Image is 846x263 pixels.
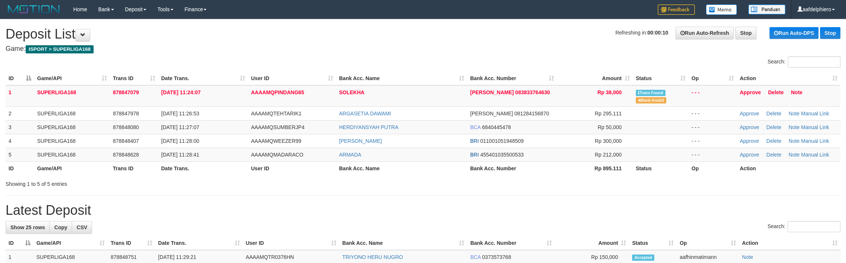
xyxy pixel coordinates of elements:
th: Date Trans. [158,161,248,175]
span: AAAAMQWEEZER99 [251,138,301,144]
th: Rp 895.111 [557,161,633,175]
img: Button%20Memo.svg [706,4,737,15]
td: SUPERLIGA168 [34,148,110,161]
a: HERDIYANSYAH PUTRA [339,124,398,130]
a: Note [789,152,800,158]
img: panduan.png [748,4,785,14]
strong: 00:00:10 [647,30,668,36]
span: Rp 295,111 [595,111,622,116]
td: - - - [689,120,737,134]
a: Delete [767,111,781,116]
th: Bank Acc. Name: activate to sort column ascending [339,236,468,250]
a: Manual Link [801,152,829,158]
span: BRI [470,138,479,144]
th: Game/API [34,161,110,175]
td: - - - [689,85,737,107]
th: Action: activate to sort column ascending [739,236,840,250]
span: Copy 083833764630 to clipboard [515,89,550,95]
td: 5 [6,148,34,161]
span: BCA [470,254,481,260]
th: Bank Acc. Number [467,161,557,175]
a: Note [789,111,800,116]
td: 3 [6,120,34,134]
h1: Deposit List [6,27,840,42]
th: Bank Acc. Number: activate to sort column ascending [467,72,557,85]
input: Search: [788,221,840,232]
th: Trans ID: activate to sort column ascending [110,72,158,85]
th: Trans ID: activate to sort column ascending [108,236,155,250]
a: Delete [767,152,781,158]
th: ID [6,161,34,175]
th: ID: activate to sort column descending [6,236,33,250]
label: Search: [768,56,840,68]
span: BRI [470,152,479,158]
td: - - - [689,106,737,120]
a: Manual Link [801,111,829,116]
th: User ID: activate to sort column ascending [243,236,339,250]
span: Copy 011001051948509 to clipboard [480,138,524,144]
th: Bank Acc. Number: activate to sort column ascending [467,236,555,250]
a: Approve [740,152,759,158]
span: BCA [470,124,481,130]
th: Amount: activate to sort column ascending [557,72,633,85]
a: Approve [740,138,759,144]
a: ARGASETIA DAWAMI [339,111,391,116]
a: Note [742,254,753,260]
span: Bank is not match [636,97,666,103]
h4: Game: [6,45,840,53]
label: Search: [768,221,840,232]
span: Rp 300,000 [595,138,622,144]
th: Date Trans.: activate to sort column ascending [158,72,248,85]
span: [DATE] 11:27:07 [161,124,199,130]
td: 4 [6,134,34,148]
a: SOLEKHA [339,89,364,95]
span: 878847079 [113,89,139,95]
a: Note [791,89,803,95]
span: Rp 38,000 [598,89,622,95]
span: [DATE] 11:26:53 [161,111,199,116]
span: Copy 0373573768 to clipboard [482,254,511,260]
th: Bank Acc. Name: activate to sort column ascending [336,72,467,85]
div: Showing 1 to 5 of 5 entries [6,177,347,188]
span: CSV [77,224,87,230]
td: - - - [689,134,737,148]
span: [DATE] 11:24:07 [161,89,201,95]
td: - - - [689,148,737,161]
h1: Latest Deposit [6,203,840,218]
a: Note [789,124,800,130]
td: 2 [6,106,34,120]
span: Accepted [632,254,654,261]
span: ISPORT > SUPERLIGA168 [26,45,94,53]
th: Amount: activate to sort column ascending [555,236,629,250]
span: [PERSON_NAME] [470,89,514,95]
a: Stop [735,27,756,39]
th: Op [689,161,737,175]
span: Rp 50,000 [598,124,622,130]
span: Similar transaction found [636,90,666,96]
td: SUPERLIGA168 [34,120,110,134]
th: User ID: activate to sort column ascending [248,72,336,85]
th: Trans ID [110,161,158,175]
a: [PERSON_NAME] [339,138,382,144]
span: AAAAMQPINDANG65 [251,89,304,95]
span: 878847978 [113,111,139,116]
span: 878848407 [113,138,139,144]
a: Run Auto-DPS [769,27,819,39]
td: SUPERLIGA168 [34,134,110,148]
span: Rp 212,000 [595,152,622,158]
a: Delete [768,89,784,95]
th: Action: activate to sort column ascending [737,72,840,85]
th: User ID [248,161,336,175]
th: Op: activate to sort column ascending [677,236,739,250]
input: Search: [788,56,840,68]
td: SUPERLIGA168 [34,106,110,120]
th: Status: activate to sort column ascending [629,236,677,250]
a: Run Auto-Refresh [676,27,734,39]
td: 1 [6,85,34,107]
span: [PERSON_NAME] [470,111,513,116]
span: AAAAMQMADARACO [251,152,303,158]
th: Status: activate to sort column ascending [633,72,689,85]
span: Refreshing in: [615,30,668,36]
a: CSV [72,221,92,234]
span: Show 25 rows [10,224,45,230]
